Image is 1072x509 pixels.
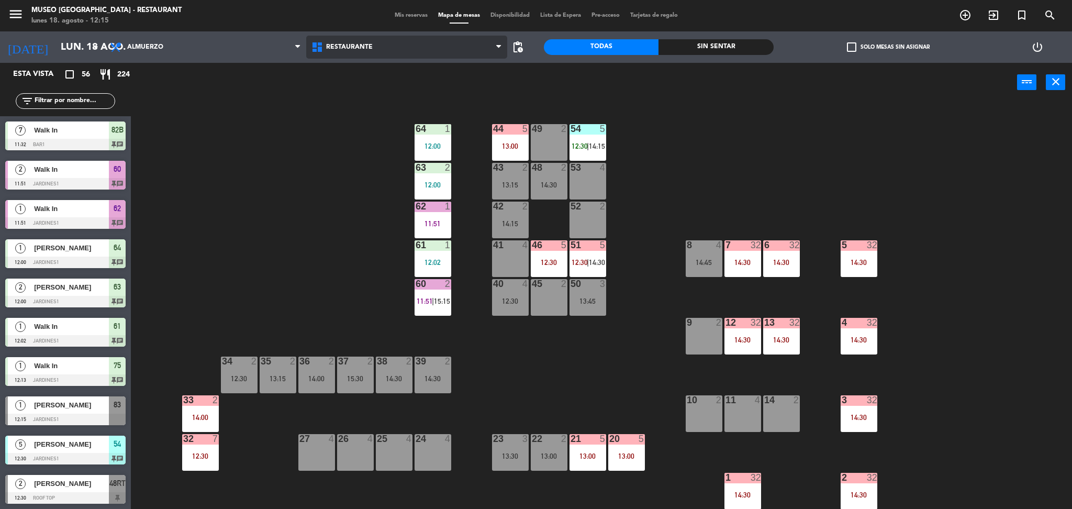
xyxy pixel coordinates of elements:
[1031,41,1044,53] i: power_settings_new
[34,125,109,136] span: Walk In
[416,357,416,366] div: 39
[213,395,219,405] div: 2
[415,220,451,227] div: 11:51
[15,400,26,411] span: 1
[686,259,722,266] div: 14:45
[298,375,335,382] div: 14:00
[34,478,109,489] span: [PERSON_NAME]
[34,360,109,371] span: Walk In
[415,375,451,382] div: 14:30
[15,361,26,371] span: 1
[182,452,219,460] div: 12:30
[847,42,930,52] label: Solo mesas sin asignar
[114,320,121,333] span: 61
[751,318,761,327] div: 32
[763,336,800,344] div: 14:30
[841,491,877,499] div: 14:30
[842,318,842,327] div: 4
[716,395,722,405] div: 2
[485,13,535,18] span: Disponibilidad
[15,125,26,136] span: 7
[658,39,773,55] div: Sin sentar
[34,164,109,175] span: Walk In
[213,434,219,444] div: 7
[416,240,416,250] div: 61
[609,434,610,444] div: 20
[34,439,109,450] span: [PERSON_NAME]
[415,259,451,266] div: 12:02
[329,357,335,366] div: 2
[716,240,722,250] div: 4
[82,69,90,81] span: 56
[114,241,121,254] span: 64
[867,240,877,250] div: 32
[842,395,842,405] div: 3
[572,142,588,150] span: 12:30
[600,163,606,172] div: 4
[182,414,219,421] div: 14:00
[114,399,121,411] span: 83
[1021,75,1033,88] i: power_input
[841,336,877,344] div: 14:30
[415,181,451,189] div: 12:00
[751,473,761,482] div: 32
[416,434,416,444] div: 24
[15,282,26,293] span: 2
[842,473,842,482] div: 2
[724,259,761,266] div: 14:30
[15,164,26,175] span: 2
[492,181,529,189] div: 13:15
[367,434,374,444] div: 4
[416,124,416,134] div: 64
[587,258,589,267] span: |
[260,375,296,382] div: 13:15
[367,357,374,366] div: 2
[587,142,589,150] span: |
[724,336,761,344] div: 14:30
[600,279,606,289] div: 3
[511,41,524,53] span: pending_actions
[183,434,184,444] div: 32
[8,6,24,26] button: menu
[841,414,877,421] div: 14:30
[561,163,567,172] div: 2
[492,297,529,305] div: 12:30
[434,297,450,305] span: 15:15
[608,452,645,460] div: 13:00
[1044,9,1056,21] i: search
[338,357,339,366] div: 37
[639,434,645,444] div: 5
[571,124,571,134] div: 54
[544,39,658,55] div: Todas
[561,124,567,134] div: 2
[34,242,109,253] span: [PERSON_NAME]
[522,202,529,211] div: 2
[34,400,109,411] span: [PERSON_NAME]
[117,69,130,81] span: 224
[867,473,877,482] div: 32
[21,95,33,107] i: filter_list
[531,452,567,460] div: 13:00
[724,491,761,499] div: 14:30
[90,41,102,53] i: arrow_drop_down
[15,439,26,450] span: 5
[492,452,529,460] div: 13:30
[15,243,26,253] span: 1
[1049,75,1062,88] i: close
[127,43,163,51] span: Almuerzo
[600,240,606,250] div: 5
[561,434,567,444] div: 2
[569,297,606,305] div: 13:45
[109,477,126,490] span: 48RT
[34,282,109,293] span: [PERSON_NAME]
[751,240,761,250] div: 32
[114,163,121,175] span: 60
[1046,74,1065,90] button: close
[492,220,529,227] div: 14:15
